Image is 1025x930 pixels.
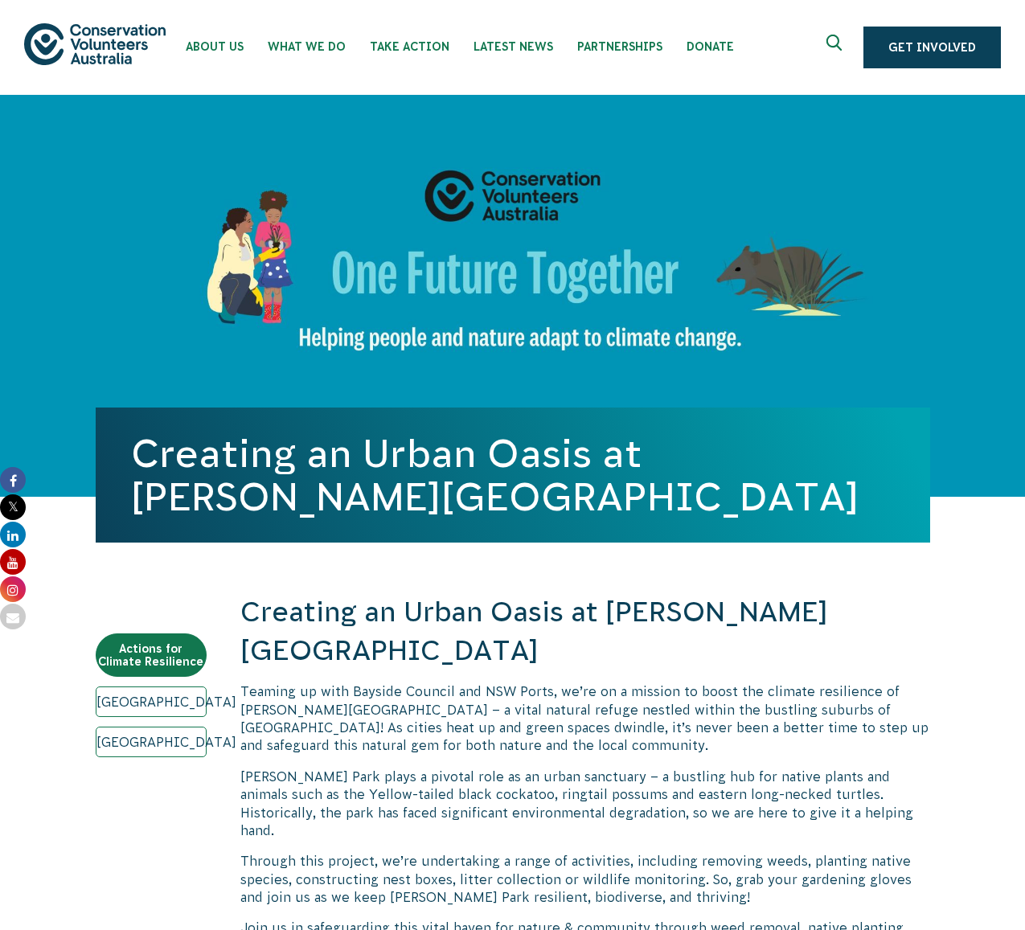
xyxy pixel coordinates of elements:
a: [GEOGRAPHIC_DATA] [96,727,207,757]
img: logo.svg [24,23,166,64]
a: Get Involved [863,27,1001,68]
p: Teaming up with Bayside Council and NSW Ports, we’re on a mission to boost the climate resilience... [240,682,930,755]
button: Expand search box Close search box [817,28,855,67]
h2: Creating an Urban Oasis at [PERSON_NAME][GEOGRAPHIC_DATA] [240,593,930,670]
a: Actions for Climate Resilience [96,633,207,677]
p: Through this project, we’re undertaking a range of activities, including removing weeds, planting... [240,852,930,906]
span: Expand search box [826,35,847,60]
p: [PERSON_NAME] Park plays a pivotal role as an urban sanctuary – a bustling hub for native plants ... [240,768,930,840]
h1: Creating an Urban Oasis at [PERSON_NAME][GEOGRAPHIC_DATA] [131,432,895,518]
span: Take Action [370,40,449,53]
span: Donate [687,40,734,53]
a: [GEOGRAPHIC_DATA] [96,686,207,717]
span: Latest News [474,40,553,53]
span: Partnerships [577,40,662,53]
span: What We Do [268,40,346,53]
span: About Us [186,40,244,53]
